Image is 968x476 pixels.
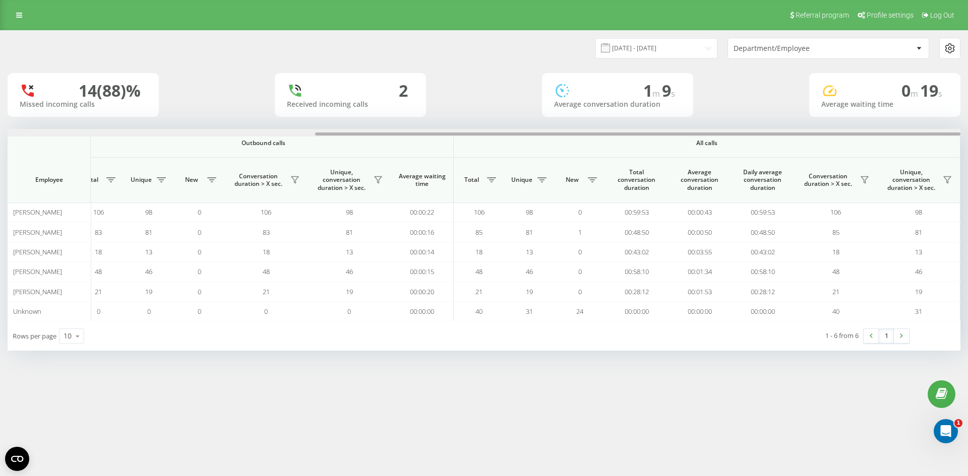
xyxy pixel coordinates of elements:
[198,208,201,217] span: 0
[509,176,534,184] span: Unique
[475,267,482,276] span: 48
[668,202,731,222] td: 00:00:43
[483,139,930,147] span: All calls
[668,282,731,301] td: 00:01:53
[613,168,660,192] span: Total conversation duration
[731,302,794,321] td: 00:00:00
[832,287,839,296] span: 21
[739,168,786,192] span: Daily average conversation duration
[79,81,141,100] div: 14 (88)%
[915,287,922,296] span: 19
[95,247,102,256] span: 18
[198,247,201,256] span: 0
[95,287,102,296] span: 21
[832,228,839,237] span: 85
[578,228,582,237] span: 1
[578,287,582,296] span: 0
[145,247,152,256] span: 13
[668,242,731,262] td: 00:03:55
[915,307,922,316] span: 31
[578,247,582,256] span: 0
[560,176,585,184] span: New
[346,208,353,217] span: 98
[799,172,857,188] span: Conversation duration > Х sec.
[934,419,958,443] iframe: Intercom live chat
[474,208,485,217] span: 106
[605,242,668,262] td: 00:43:02
[526,247,533,256] span: 13
[578,267,582,276] span: 0
[734,44,854,53] div: Department/Employee
[576,307,583,316] span: 24
[391,242,454,262] td: 00:00:14
[475,228,482,237] span: 85
[263,247,270,256] span: 18
[346,267,353,276] span: 46
[13,247,62,256] span: [PERSON_NAME]
[954,419,962,427] span: 1
[605,222,668,242] td: 00:48:50
[261,208,271,217] span: 106
[399,81,408,100] div: 2
[668,262,731,282] td: 00:01:34
[605,302,668,321] td: 00:00:00
[179,176,204,184] span: New
[668,302,731,321] td: 00:00:00
[145,287,152,296] span: 19
[313,168,371,192] span: Unique, conversation duration > Х sec.
[475,287,482,296] span: 21
[920,80,942,101] span: 19
[391,282,454,301] td: 00:00:20
[911,88,920,99] span: m
[668,222,731,242] td: 00:00:50
[676,168,723,192] span: Average conversation duration
[13,307,41,316] span: Unknown
[263,267,270,276] span: 48
[64,331,72,341] div: 10
[830,208,841,217] span: 106
[662,80,675,101] span: 9
[391,302,454,321] td: 00:00:00
[832,307,839,316] span: 40
[16,176,82,184] span: Employee
[13,228,62,237] span: [PERSON_NAME]
[643,80,662,101] span: 1
[198,307,201,316] span: 0
[13,208,62,217] span: [PERSON_NAME]
[263,287,270,296] span: 21
[821,100,948,109] div: Average waiting time
[475,247,482,256] span: 18
[526,267,533,276] span: 46
[731,262,794,282] td: 00:58:10
[198,267,201,276] span: 0
[475,307,482,316] span: 40
[605,202,668,222] td: 00:59:53
[578,208,582,217] span: 0
[930,11,954,19] span: Log Out
[915,208,922,217] span: 98
[882,168,940,192] span: Unique, conversation duration > Х sec.
[391,202,454,222] td: 00:00:22
[526,307,533,316] span: 31
[13,267,62,276] span: [PERSON_NAME]
[129,176,154,184] span: Unique
[915,267,922,276] span: 46
[605,282,668,301] td: 00:28:12
[13,331,56,341] span: Rows per page
[796,11,849,19] span: Referral program
[391,222,454,242] td: 00:00:16
[346,247,353,256] span: 13
[229,172,287,188] span: Conversation duration > Х sec.
[145,267,152,276] span: 46
[731,202,794,222] td: 00:59:53
[652,88,662,99] span: m
[263,228,270,237] span: 83
[287,100,414,109] div: Received incoming calls
[901,80,920,101] span: 0
[879,329,894,343] a: 1
[938,88,942,99] span: s
[832,247,839,256] span: 18
[554,100,681,109] div: Average conversation duration
[5,447,29,471] button: Open CMP widget
[95,228,102,237] span: 83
